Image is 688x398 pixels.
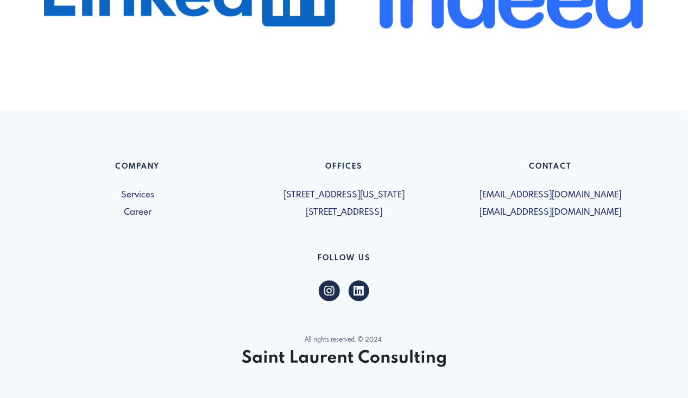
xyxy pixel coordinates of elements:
h6: Offices [248,163,441,176]
h6: Follow US [41,254,647,268]
span: [EMAIL_ADDRESS][DOMAIN_NAME] [454,189,647,202]
p: All rights reserved. © 2024. [41,336,647,345]
a: Career [41,207,235,220]
span: [STREET_ADDRESS] [248,207,441,220]
h6: Company [41,163,235,176]
span: [STREET_ADDRESS][US_STATE] [248,189,441,202]
h6: Contact [454,163,647,176]
a: Services [41,189,235,202]
span: [EMAIL_ADDRESS][DOMAIN_NAME] [454,207,647,220]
